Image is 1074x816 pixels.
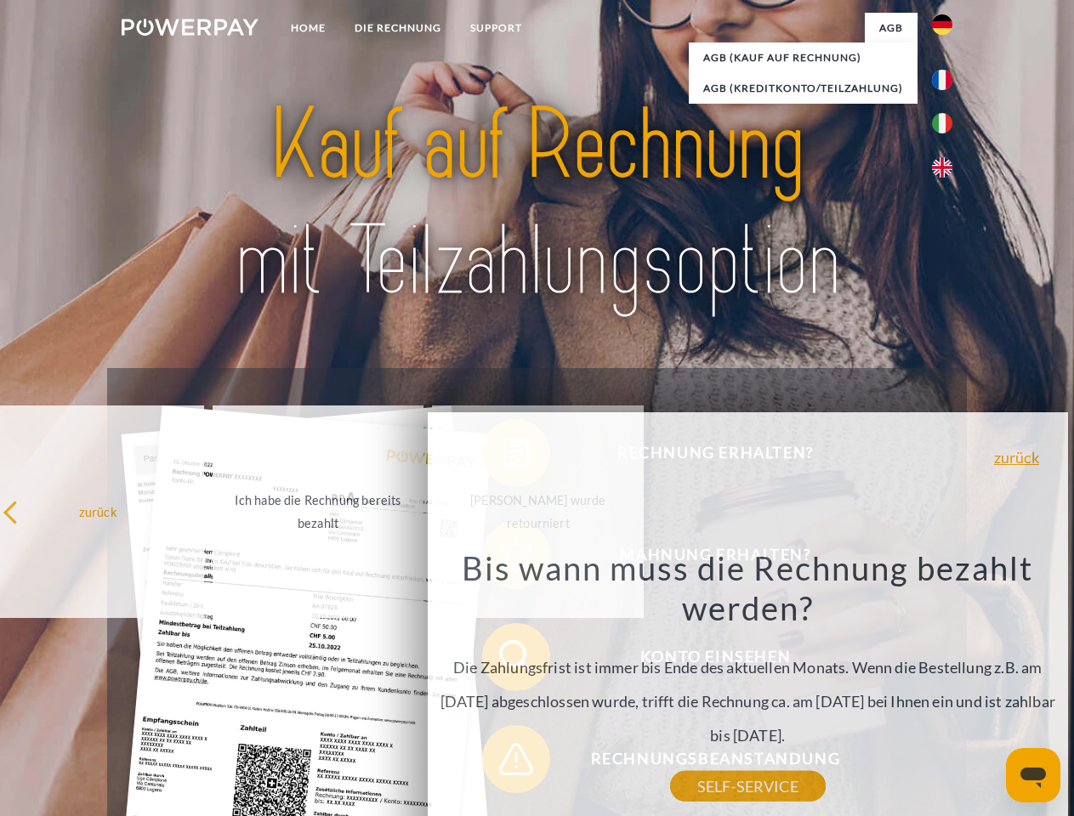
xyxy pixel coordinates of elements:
[689,42,918,73] a: AGB (Kauf auf Rechnung)
[122,19,259,36] img: logo-powerpay-white.svg
[865,13,918,43] a: agb
[223,489,414,535] div: Ich habe die Rechnung bereits bezahlt
[932,70,952,90] img: fr
[3,500,194,523] div: zurück
[340,13,456,43] a: DIE RECHNUNG
[437,547,1058,629] h3: Bis wann muss die Rechnung bezahlt werden?
[932,113,952,133] img: it
[456,13,537,43] a: SUPPORT
[932,14,952,35] img: de
[932,157,952,178] img: en
[162,82,912,326] img: title-powerpay_de.svg
[994,450,1039,465] a: zurück
[670,771,826,802] a: SELF-SERVICE
[437,547,1058,786] div: Die Zahlungsfrist ist immer bis Ende des aktuellen Monats. Wenn die Bestellung z.B. am [DATE] abg...
[276,13,340,43] a: Home
[1006,748,1060,802] iframe: Schaltfläche zum Öffnen des Messaging-Fensters
[689,73,918,104] a: AGB (Kreditkonto/Teilzahlung)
